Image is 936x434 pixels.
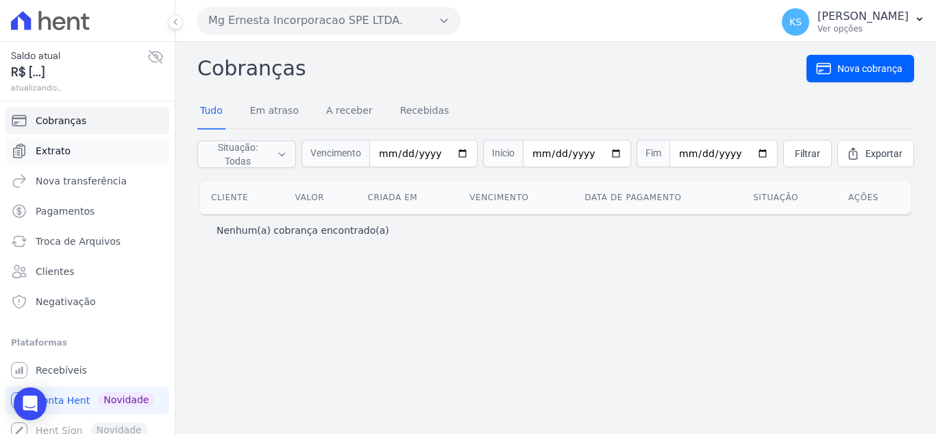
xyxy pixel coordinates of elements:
[837,140,914,167] a: Exportar
[197,94,225,130] a: Tudo
[5,197,169,225] a: Pagamentos
[36,204,95,218] span: Pagamentos
[356,181,458,214] th: Criada em
[817,10,909,23] p: [PERSON_NAME]
[397,94,452,130] a: Recebidas
[284,181,356,214] th: Valor
[217,224,389,237] p: Nenhum(a) cobrança encontrado(a)
[574,181,742,214] th: Data de pagamento
[36,174,127,188] span: Nova transferência
[36,234,121,248] span: Troca de Arquivos
[197,53,806,84] h2: Cobranças
[458,181,574,214] th: Vencimento
[817,23,909,34] p: Ver opções
[200,181,284,214] th: Cliente
[837,62,902,75] span: Nova cobrança
[206,141,269,168] span: Situação: Todas
[742,181,837,214] th: Situação
[5,258,169,285] a: Clientes
[637,140,669,167] span: Fim
[483,140,523,167] span: Início
[783,140,832,167] a: Filtrar
[11,82,147,94] span: atualizando...
[806,55,914,82] a: Nova cobrança
[5,387,169,414] a: Conta Hent Novidade
[865,147,902,160] span: Exportar
[36,114,86,128] span: Cobranças
[11,49,147,63] span: Saldo atual
[36,363,87,377] span: Recebíveis
[36,295,96,309] span: Negativação
[247,94,301,130] a: Em atraso
[98,392,154,407] span: Novidade
[5,137,169,165] a: Extrato
[5,357,169,384] a: Recebíveis
[36,265,74,278] span: Clientes
[197,7,460,34] button: Mg Ernesta Incorporacao SPE LTDA.
[11,335,164,351] div: Plataformas
[14,387,47,420] div: Open Intercom Messenger
[5,228,169,255] a: Troca de Arquivos
[771,3,936,41] button: KS [PERSON_NAME] Ver opções
[789,17,802,27] span: KS
[36,394,90,407] span: Conta Hent
[837,181,911,214] th: Ações
[795,147,820,160] span: Filtrar
[301,140,369,167] span: Vencimento
[36,144,71,158] span: Extrato
[5,107,169,134] a: Cobranças
[323,94,375,130] a: A receber
[5,288,169,315] a: Negativação
[5,167,169,195] a: Nova transferência
[11,63,147,82] span: R$ [...]
[197,141,296,168] button: Situação: Todas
